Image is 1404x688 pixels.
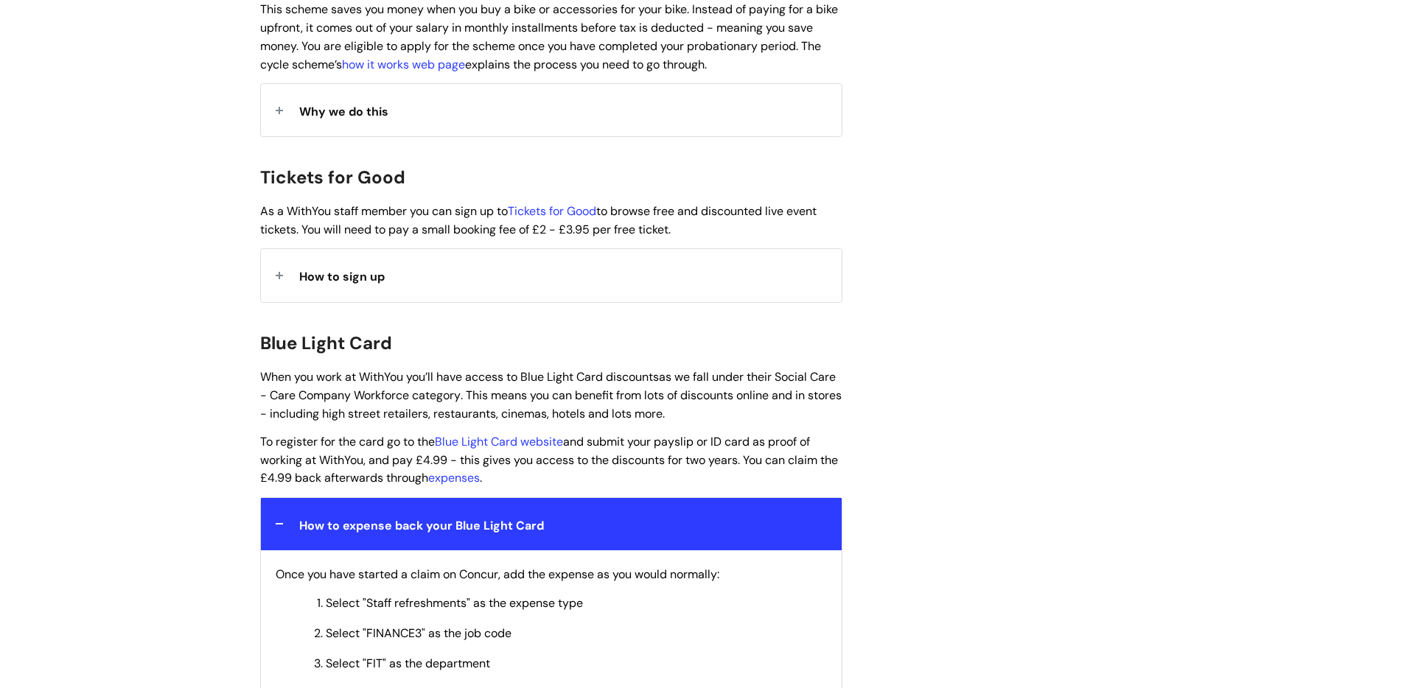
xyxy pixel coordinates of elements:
span: As a WithYou staff member you can sign up to to browse free and discounted live event tickets. Yo... [260,203,817,237]
span: Select "Staff refreshments" as the expense type [326,595,583,611]
span: Once you have started a claim on Concur, add the expense as you would normally: [276,566,719,582]
span: as we fall under their Social Care - Care Company Workforce category [260,369,836,403]
span: Why we do this [299,104,388,119]
span: This scheme saves you money when you buy a bike or accessories for your bike. Instead of paying f... [260,1,838,71]
span: To register for the card go to the and submit your payslip or ID card as proof of working at With... [260,434,838,486]
a: Tickets for Good [508,203,596,219]
span: Select "FIT" as the department [326,656,490,671]
span: Select "FINANCE3" as the job code [326,625,511,641]
span: How to expense back your Blue Light Card [299,518,544,533]
span: Tickets for Good [260,166,405,189]
a: expenses [428,470,480,485]
span: How to sign up [299,269,385,284]
span: Blue Light Card [260,331,392,354]
a: Blue Light Card website [435,434,563,449]
span: When you work at WithYou you’ll have access to Blue Light Card discounts . This means you can ben... [260,369,842,421]
a: how it works web page [342,57,465,72]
